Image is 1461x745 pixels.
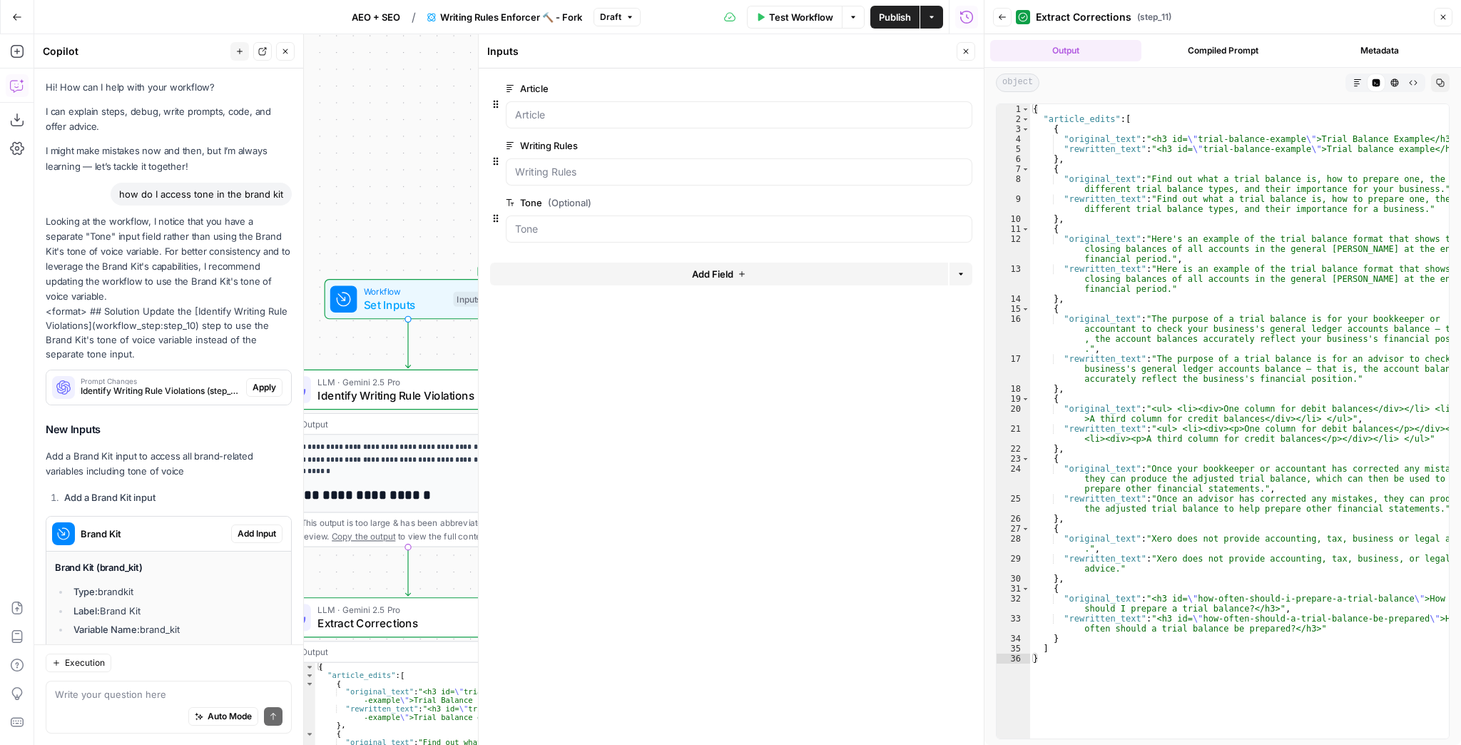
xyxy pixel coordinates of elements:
[997,584,1030,594] div: 31
[1304,40,1455,61] button: Metadata
[352,10,400,24] span: AEO + SEO
[208,710,252,723] span: Auto Mode
[1036,10,1131,24] span: Extract Corrections
[1022,124,1029,134] span: Toggle code folding, rows 3 through 6
[301,417,492,431] div: Output
[897,194,952,211] button: edit field
[64,492,156,503] strong: Add a Brand Kit input
[1137,11,1171,24] span: ( step_11 )
[279,730,315,739] div: 7
[997,144,1030,154] div: 5
[997,524,1030,534] div: 27
[46,143,292,173] p: I might make mistakes now and then, but I’m always learning — let’s tackle it together!
[46,421,292,440] h3: New Inputs
[440,10,582,24] span: Writing Rules Enforcer 🔨 - Fork
[1022,104,1029,114] span: Toggle code folding, rows 1 through 36
[997,514,1030,524] div: 26
[305,663,315,671] span: Toggle code folding, rows 1 through 36
[81,377,240,385] span: Prompt Changes
[600,11,621,24] span: Draft
[997,404,1030,424] div: 20
[343,6,409,29] button: AEO + SEO
[279,721,315,730] div: 6
[279,679,315,688] div: 3
[301,516,531,543] div: This output is too large & has been abbreviated for review. to view the full content.
[278,279,538,319] div: WorkflowSet InputsInputs
[692,267,733,281] span: Add Field
[515,165,963,179] input: Writing Rules
[997,594,1030,614] div: 32
[997,384,1030,394] div: 18
[364,297,447,313] span: Set Inputs
[305,671,315,680] span: Toggle code folding, rows 2 through 35
[997,454,1030,464] div: 23
[46,104,292,134] p: I can explain steps, debug, write prompts, code, and offer advice.
[301,645,492,659] div: Output
[997,554,1030,574] div: 29
[903,83,935,94] span: edit field
[70,622,282,637] li: brand_kit
[279,663,315,671] div: 1
[997,114,1030,124] div: 2
[997,174,1030,194] div: 8
[55,560,282,575] h4: Brand Kit (brand_kit)
[594,8,641,26] button: Draft
[997,314,1030,354] div: 16
[317,615,490,632] span: Extract Corrections
[997,394,1030,404] div: 19
[305,679,315,688] span: Toggle code folding, rows 3 through 6
[1022,114,1029,124] span: Toggle code folding, rows 2 through 35
[317,375,489,389] span: LLM · Gemini 2.5 Pro
[1022,224,1029,234] span: Toggle code folding, rows 11 through 14
[997,614,1030,634] div: 33
[1022,454,1029,464] span: Toggle code folding, rows 23 through 26
[46,449,292,479] p: Add a Brand Kit input to access all brand-related variables including tone of voice
[506,81,892,96] label: Article
[46,80,292,95] p: Hi! How can I help with your workflow?
[870,6,920,29] button: Publish
[46,214,292,305] p: Looking at the workflow, I notice that you have a separate "Tone" input field rather than using t...
[70,642,282,670] li: Select a Brand Kit to provide brand context including tone of voice
[903,140,935,151] span: edit field
[65,657,105,669] span: Execution
[111,183,292,206] div: how do I access tone in the brand kit
[253,381,276,394] span: Apply
[405,547,410,596] g: Edge from step_10 to step_11
[81,385,240,397] span: Identify Writing Rule Violations (step_10)
[405,319,410,368] g: Edge from start to step_10
[897,80,952,97] button: edit field
[1022,394,1029,404] span: Toggle code folding, rows 19 through 22
[364,285,447,298] span: Workflow
[279,688,315,704] div: 4
[997,134,1030,144] div: 4
[997,464,1030,494] div: 24
[453,292,484,307] div: Inputs
[997,224,1030,234] div: 11
[997,264,1030,294] div: 13
[73,586,98,597] strong: Type:
[997,634,1030,644] div: 34
[997,234,1030,264] div: 12
[412,9,416,26] span: /
[548,196,591,210] span: (Optional)
[997,354,1030,384] div: 17
[997,154,1030,164] div: 6
[1022,524,1029,534] span: Toggle code folding, rows 27 through 30
[996,74,1039,92] span: object
[490,263,948,285] button: Add Field
[73,624,140,635] strong: Variable Name:
[997,304,1030,314] div: 15
[997,194,1030,214] div: 9
[43,44,226,59] div: Copilot
[317,603,490,617] span: LLM · Gemini 2.5 Pro
[997,124,1030,134] div: 3
[246,378,282,397] button: Apply
[997,104,1030,114] div: 1
[997,494,1030,514] div: 25
[897,137,952,154] button: edit field
[747,6,842,29] button: Test Workflow
[997,424,1030,444] div: 21
[332,531,395,541] span: Copy the output
[279,704,315,721] div: 5
[997,644,1030,654] div: 35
